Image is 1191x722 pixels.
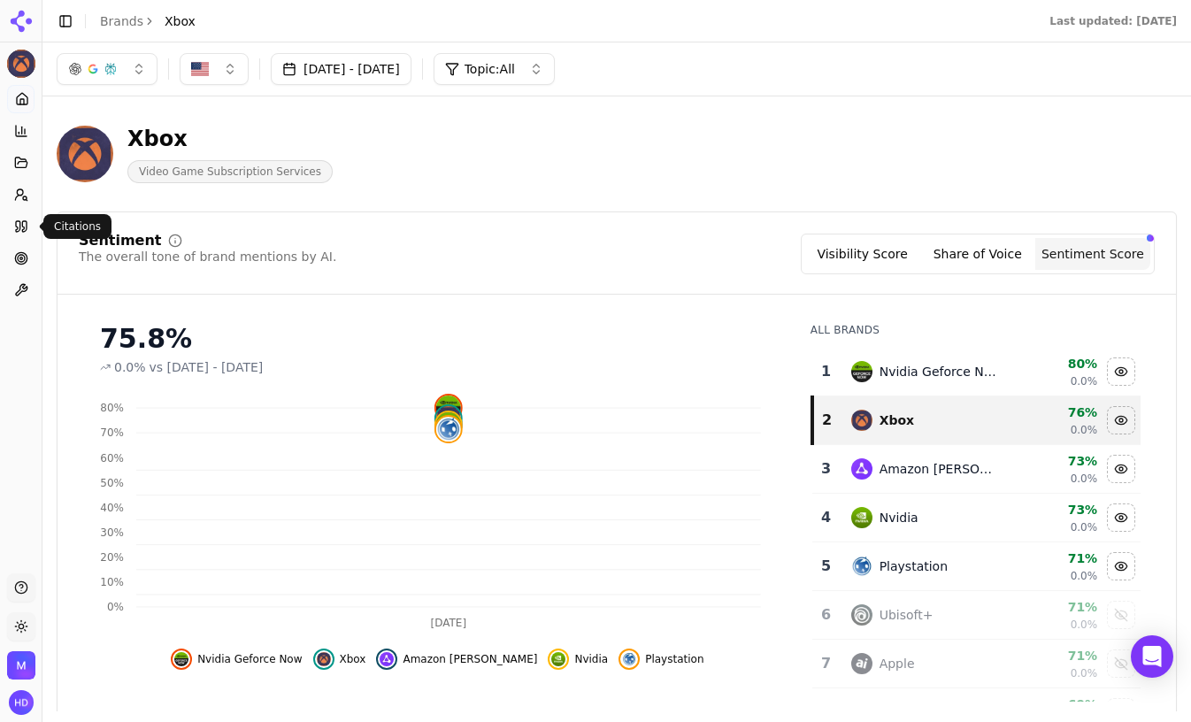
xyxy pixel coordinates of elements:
span: 0.0% [1071,569,1098,583]
div: All Brands [811,323,1141,337]
img: amazon luna [851,458,872,480]
span: Xbox [165,12,196,30]
img: xbox [851,410,872,431]
div: Ubisoft+ [880,606,934,624]
button: [DATE] - [DATE] [271,53,411,85]
button: Hide nvidia data [548,649,608,670]
span: Playstation [645,652,703,666]
span: Nvidia Geforce Now [197,652,302,666]
tr: 2xboxXbox76%0.0%Hide xbox data [812,396,1141,445]
tspan: [DATE] [431,617,467,629]
img: nvidia geforce now [174,652,188,666]
span: 0.0% [1071,472,1098,486]
tspan: 50% [100,477,124,489]
img: playstation [436,417,461,442]
img: nvidia geforce now [851,361,872,382]
img: playstation [622,652,636,666]
button: Show apple data [1107,649,1135,678]
tspan: 80% [100,402,124,414]
tspan: 30% [100,526,124,539]
tr: 4nvidiaNvidia73%0.0%Hide nvidia data [812,494,1141,542]
div: Xbox [880,411,914,429]
button: Hide playstation data [619,649,703,670]
tspan: 0% [107,601,124,613]
div: 3 [819,458,834,480]
div: 80% [1014,355,1097,373]
button: Hide nvidia geforce now data [171,649,302,670]
div: 76% [1014,403,1097,421]
button: Share of Voice [920,238,1035,270]
img: nvidia [436,412,461,437]
img: nvidia [551,652,565,666]
span: vs [DATE] - [DATE] [150,358,264,376]
img: ubisoft+ [851,604,872,626]
div: Citations [43,214,111,239]
div: Nvidia [880,509,918,526]
div: 71% [1014,647,1097,664]
img: xbox [436,406,461,431]
button: Show ubisoft+ data [1107,601,1135,629]
button: Current brand: Xbox [7,50,35,78]
span: 0.0% [1071,520,1098,534]
span: Amazon [PERSON_NAME] [403,652,537,666]
img: nvidia geforce now [436,396,461,420]
a: Brands [100,14,143,28]
div: Amazon [PERSON_NAME] [880,460,1000,478]
img: apple [851,653,872,674]
span: Video Game Subscription Services [127,160,333,183]
img: M2E [7,651,35,680]
tspan: 20% [100,551,124,564]
img: Xbox [57,126,113,182]
img: xbox [317,652,331,666]
div: The overall tone of brand mentions by AI. [79,248,336,265]
tspan: 40% [100,502,124,514]
img: Hakan Degirmenci [9,690,34,715]
div: 73% [1014,452,1097,470]
img: nvidia [851,507,872,528]
button: Hide xbox data [1107,406,1135,434]
div: 5 [819,556,834,577]
div: 73% [1014,501,1097,518]
button: Hide playstation data [1107,552,1135,580]
button: Visibility Score [805,238,920,270]
div: Playstation [880,557,948,575]
div: Xbox [127,125,333,153]
button: Open user button [9,690,34,715]
nav: breadcrumb [100,12,196,30]
button: Open organization switcher [7,651,35,680]
tspan: 70% [100,426,124,439]
span: 0.0% [114,358,146,376]
span: 0.0% [1071,374,1098,388]
img: Xbox [7,50,35,78]
div: 69% [1014,695,1097,713]
tr: 7appleApple71%0.0%Show apple data [812,640,1141,688]
div: 71% [1014,549,1097,567]
img: amazon luna [380,652,394,666]
span: 0.0% [1071,618,1098,632]
span: Topic: All [465,60,515,78]
button: Hide xbox data [313,649,366,670]
tspan: 10% [100,576,124,588]
img: playstation [851,556,872,577]
button: Sentiment Score [1035,238,1150,270]
tspan: 60% [100,452,124,465]
tr: 3amazon lunaAmazon [PERSON_NAME]73%0.0%Hide amazon luna data [812,445,1141,494]
div: 7 [819,653,834,674]
div: 2 [821,410,834,431]
div: Open Intercom Messenger [1131,635,1173,678]
div: Sentiment [79,234,161,248]
div: 1 [819,361,834,382]
button: Hide nvidia geforce now data [1107,357,1135,386]
button: Hide nvidia data [1107,503,1135,532]
button: Hide amazon luna data [376,649,537,670]
span: 0.0% [1071,666,1098,680]
div: Apple [880,655,915,672]
tr: 1nvidia geforce nowNvidia Geforce Now80%0.0%Hide nvidia geforce now data [812,348,1141,396]
img: US [191,60,209,78]
div: 6 [819,604,834,626]
span: Nvidia [574,652,608,666]
tr: 6ubisoft+Ubisoft+71%0.0%Show ubisoft+ data [812,591,1141,640]
span: Xbox [340,652,366,666]
div: Nvidia Geforce Now [880,363,1000,380]
div: 71% [1014,598,1097,616]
